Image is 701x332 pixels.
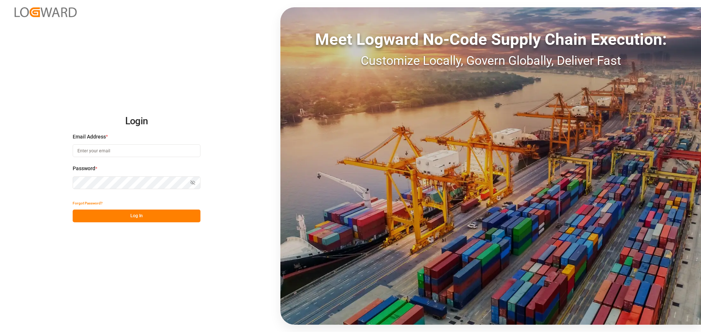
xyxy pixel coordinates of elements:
[73,165,95,172] span: Password
[73,210,200,222] button: Log In
[280,51,701,70] div: Customize Locally, Govern Globally, Deliver Fast
[73,133,106,141] span: Email Address
[280,27,701,51] div: Meet Logward No-Code Supply Chain Execution:
[73,197,103,210] button: Forgot Password?
[15,7,77,17] img: Logward_new_orange.png
[73,110,200,133] h2: Login
[73,144,200,157] input: Enter your email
